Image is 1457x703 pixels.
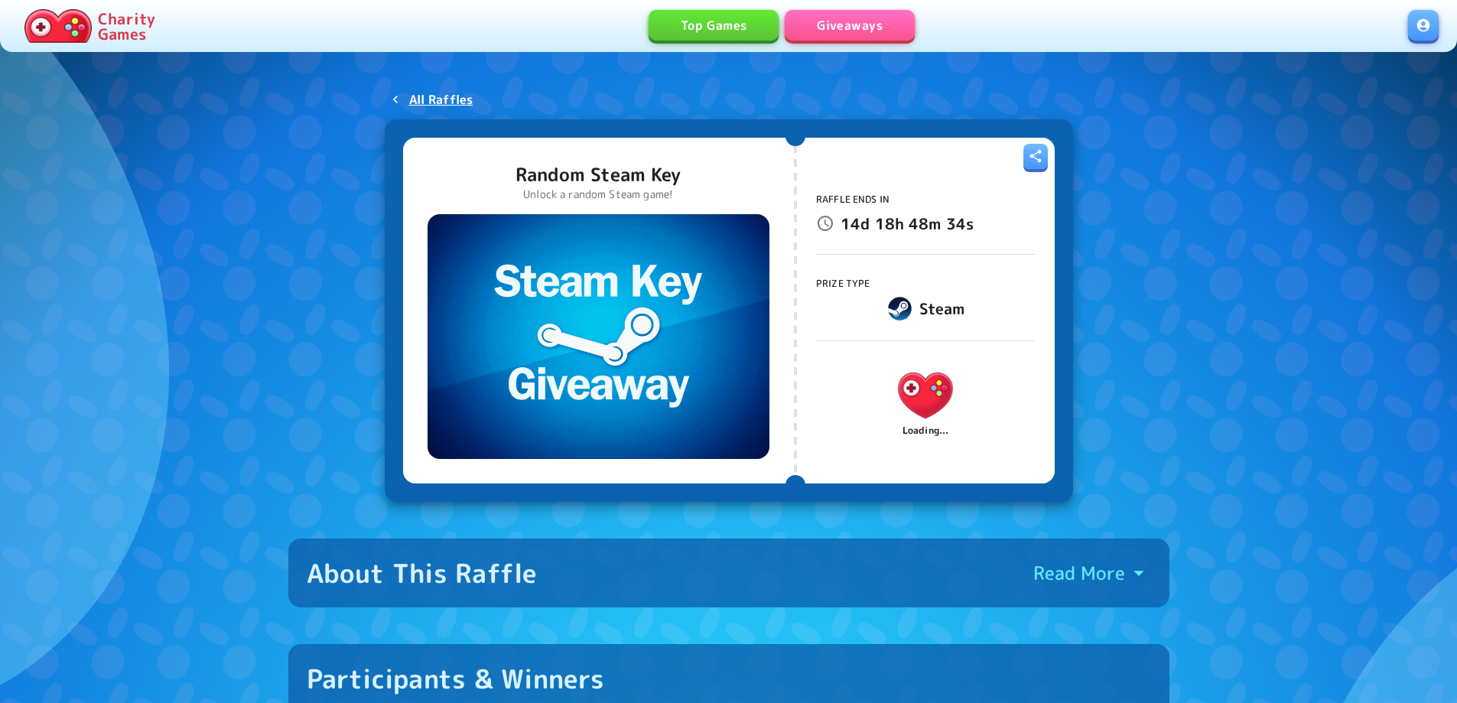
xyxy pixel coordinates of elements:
p: Read More [1033,561,1125,585]
a: Giveaways [785,10,915,41]
a: All Raffles [385,86,480,113]
h6: Steam [919,296,965,321]
img: Charity.Games [24,9,92,43]
span: Prize Type [816,277,870,290]
img: Random Steam Key [428,214,769,459]
button: About This RaffleRead More [288,539,1169,607]
a: Top Games [649,10,779,41]
div: Participants & Winners [307,662,605,695]
p: Charity Games [98,11,155,41]
p: Random Steam Key [515,162,681,187]
p: Unlock a random Steam game! [515,187,681,202]
span: Raffle Ends In [816,193,889,206]
div: About This Raffle [307,557,538,589]
p: 14d 18h 48m 34s [841,211,974,236]
p: All Raffles [409,90,473,109]
a: Charity Games [18,6,161,46]
img: Charity.Games [888,357,963,432]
